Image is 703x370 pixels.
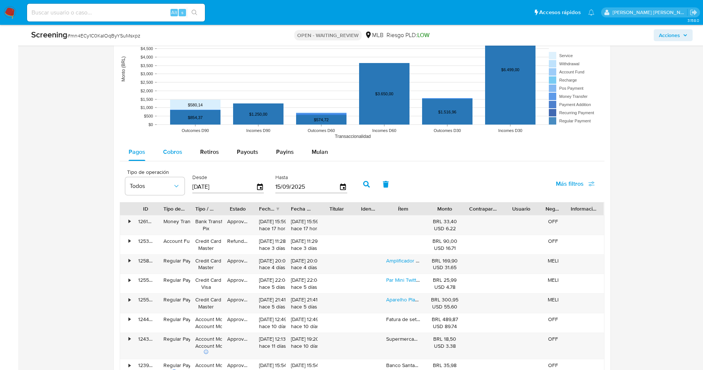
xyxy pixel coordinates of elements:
[613,9,687,16] p: jesica.barrios@mercadolibre.com
[659,29,680,41] span: Acciones
[387,31,430,39] span: Riesgo PLD:
[294,30,362,40] p: OPEN - WAITING_REVIEW
[690,9,697,16] a: Salir
[417,31,430,39] span: LOW
[365,31,384,39] div: MLB
[187,7,202,18] button: search-icon
[539,9,581,16] span: Accesos rápidos
[654,29,693,41] button: Acciones
[31,29,67,40] b: Screening
[588,9,594,16] a: Notificaciones
[181,9,183,16] span: s
[27,8,205,17] input: Buscar usuario o caso...
[171,9,177,16] span: Alt
[687,17,699,23] span: 3.158.0
[67,32,140,39] span: # mn4ECy1C0KaIOqByYSuMsxpz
